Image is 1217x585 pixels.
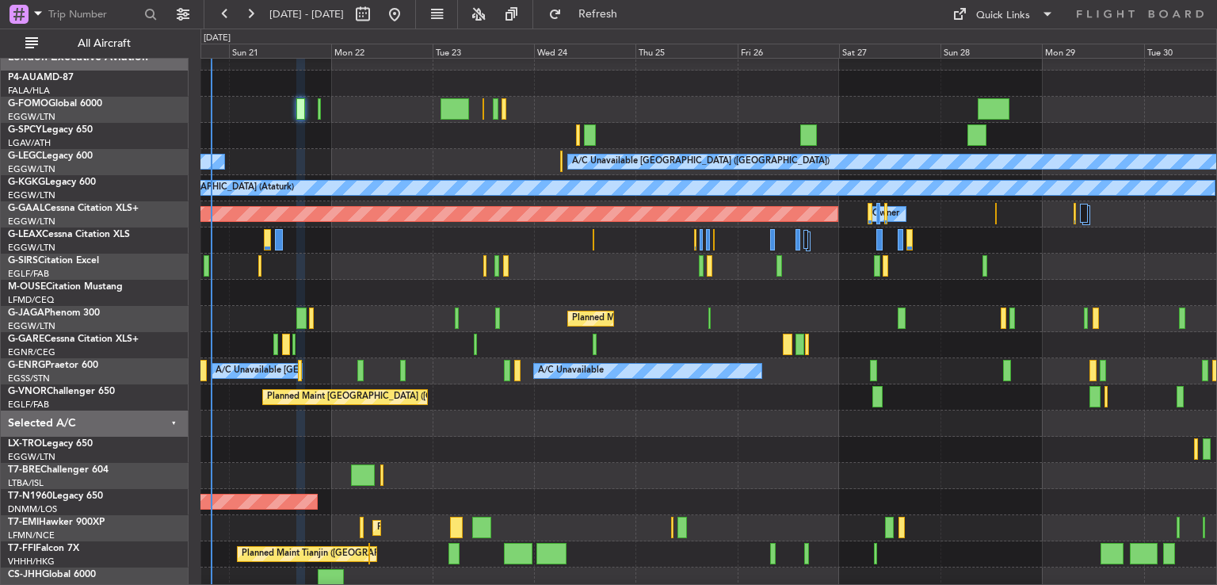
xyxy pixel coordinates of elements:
a: LFMN/NCE [8,530,55,541]
a: P4-AUAMD-87 [8,73,74,82]
span: G-JAGA [8,308,44,318]
span: M-OUSE [8,282,46,292]
a: G-LEGCLegacy 600 [8,151,93,161]
a: T7-N1960Legacy 650 [8,491,103,501]
a: G-VNORChallenger 650 [8,387,115,396]
span: G-LEAX [8,230,42,239]
a: G-SIRSCitation Excel [8,256,99,266]
a: LTBA/ISL [8,477,44,489]
div: Sat 27 [839,44,940,58]
span: G-LEGC [8,151,42,161]
a: CS-JHHGlobal 6000 [8,570,96,579]
div: [DATE] [204,32,231,45]
span: G-FOMO [8,99,48,109]
div: A/C Unavailable [GEOGRAPHIC_DATA] ([GEOGRAPHIC_DATA]) [572,150,830,174]
input: Trip Number [48,2,139,26]
a: DNMM/LOS [8,503,57,515]
span: G-SIRS [8,256,38,266]
a: EGGW/LTN [8,163,55,175]
a: LFMD/CEQ [8,294,54,306]
span: G-SPCY [8,125,42,135]
a: G-JAGAPhenom 300 [8,308,100,318]
a: EGGW/LTN [8,111,55,123]
a: G-GAALCessna Citation XLS+ [8,204,139,213]
span: G-KGKG [8,178,45,187]
div: Planned Maint Tianjin ([GEOGRAPHIC_DATA]) [242,542,426,566]
span: [DATE] - [DATE] [269,7,344,21]
button: Refresh [541,2,636,27]
a: G-GARECessna Citation XLS+ [8,335,139,344]
a: G-ENRGPraetor 600 [8,361,98,370]
a: G-LEAXCessna Citation XLS [8,230,130,239]
a: EGNR/CEG [8,346,55,358]
span: LX-TRO [8,439,42,449]
a: EGSS/STN [8,373,50,384]
div: Planned Maint [GEOGRAPHIC_DATA] ([GEOGRAPHIC_DATA]) [572,307,822,331]
a: EGLF/FAB [8,268,49,280]
a: VHHH/HKG [8,556,55,568]
div: Owner [872,202,899,226]
a: EGGW/LTN [8,242,55,254]
span: G-ENRG [8,361,45,370]
span: All Aircraft [41,38,167,49]
a: M-OUSECitation Mustang [8,282,123,292]
span: T7-BRE [8,465,40,475]
span: T7-FFI [8,544,36,553]
a: EGGW/LTN [8,216,55,227]
div: Wed 24 [534,44,635,58]
a: FALA/HLA [8,85,50,97]
div: Thu 25 [635,44,737,58]
a: EGGW/LTN [8,451,55,463]
a: G-SPCYLegacy 650 [8,125,93,135]
div: Sun 28 [940,44,1042,58]
a: LX-TROLegacy 650 [8,439,93,449]
div: Mon 22 [331,44,433,58]
a: EGLF/FAB [8,399,49,411]
span: G-GAAL [8,204,44,213]
a: T7-FFIFalcon 7X [8,544,79,553]
div: Sun 21 [229,44,330,58]
span: G-GARE [8,335,44,344]
span: T7-EMI [8,518,39,527]
span: G-VNOR [8,387,47,396]
span: T7-N1960 [8,491,52,501]
button: All Aircraft [17,31,172,56]
span: Refresh [565,9,631,20]
div: Tue 23 [433,44,534,58]
span: P4-AUA [8,73,44,82]
div: Planned Maint [GEOGRAPHIC_DATA] [377,516,528,540]
a: T7-BREChallenger 604 [8,465,109,475]
div: Mon 29 [1042,44,1143,58]
span: CS-JHH [8,570,42,579]
a: EGGW/LTN [8,320,55,332]
div: Fri 26 [738,44,839,58]
a: T7-EMIHawker 900XP [8,518,105,527]
a: EGGW/LTN [8,189,55,201]
a: G-FOMOGlobal 6000 [8,99,102,109]
div: A/C Unavailable [538,359,604,383]
a: G-KGKGLegacy 600 [8,178,96,187]
div: Planned Maint [GEOGRAPHIC_DATA] ([GEOGRAPHIC_DATA]) [267,385,517,409]
a: LGAV/ATH [8,137,51,149]
div: A/C Unavailable [GEOGRAPHIC_DATA] (Stansted) [216,359,417,383]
